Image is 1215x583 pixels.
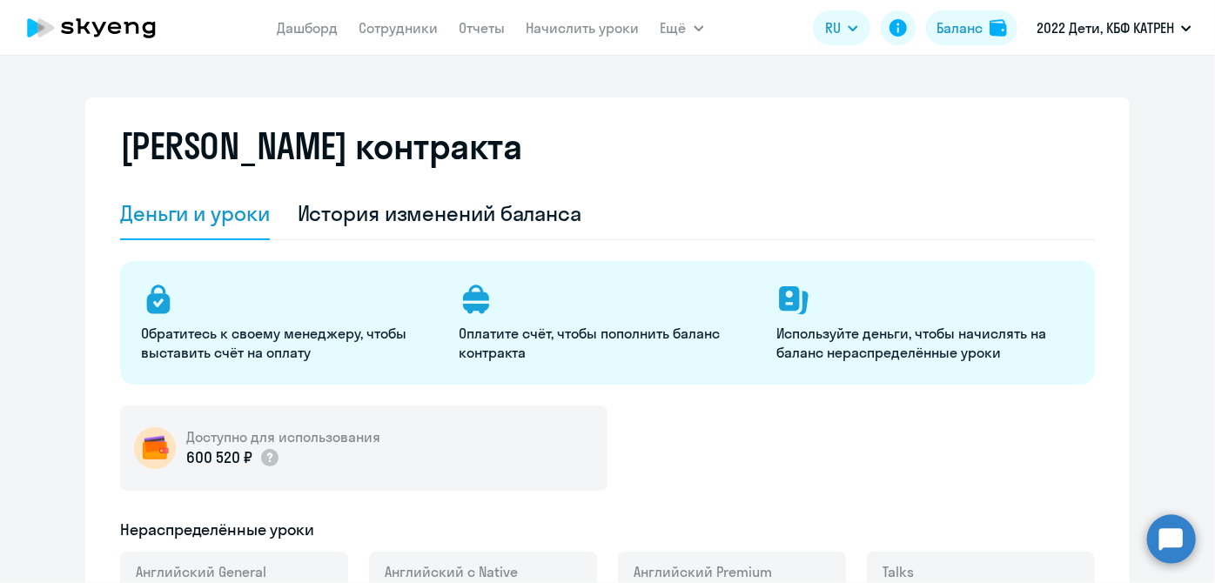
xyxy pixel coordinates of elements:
[661,10,704,45] button: Ещё
[278,19,339,37] a: Дашборд
[120,199,270,227] div: Деньги и уроки
[459,324,755,362] p: Оплатите счёт, чтобы пополнить баланс контракта
[141,324,438,362] p: Обратитесь к своему менеджеру, чтобы выставить счёт на оплату
[1028,7,1200,49] button: 2022 Дети, КБФ КАТРЕН
[120,125,522,167] h2: [PERSON_NAME] контракта
[936,17,983,38] div: Баланс
[634,562,772,581] span: Английский Premium
[527,19,640,37] a: Начислить уроки
[460,19,506,37] a: Отчеты
[990,19,1007,37] img: balance
[186,427,380,446] h5: Доступно для использования
[825,17,841,38] span: RU
[776,324,1073,362] p: Используйте деньги, чтобы начислять на баланс нераспределённые уроки
[661,17,687,38] span: Ещё
[883,562,914,581] span: Talks
[385,562,518,581] span: Английский с Native
[120,519,314,541] h5: Нераспределённые уроки
[134,427,176,469] img: wallet-circle.png
[136,562,266,581] span: Английский General
[813,10,870,45] button: RU
[1037,17,1174,38] p: 2022 Дети, КБФ КАТРЕН
[926,10,1017,45] button: Балансbalance
[359,19,439,37] a: Сотрудники
[298,199,582,227] div: История изменений баланса
[186,446,280,469] p: 600 520 ₽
